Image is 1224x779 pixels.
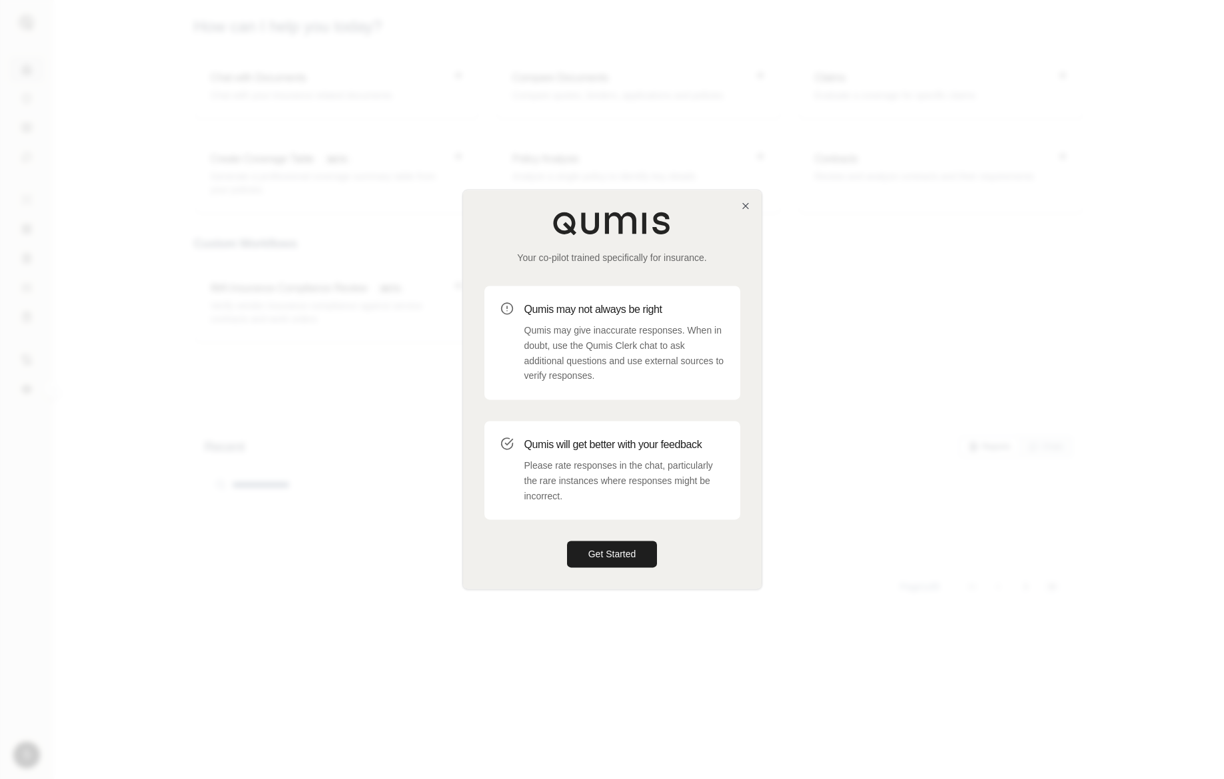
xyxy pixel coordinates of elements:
[484,251,740,264] p: Your co-pilot trained specifically for insurance.
[524,437,724,453] h3: Qumis will get better with your feedback
[524,302,724,318] h3: Qumis may not always be right
[524,458,724,503] p: Please rate responses in the chat, particularly the rare instances where responses might be incor...
[524,323,724,384] p: Qumis may give inaccurate responses. When in doubt, use the Qumis Clerk chat to ask additional qu...
[567,541,658,568] button: Get Started
[552,211,672,235] img: Qumis Logo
